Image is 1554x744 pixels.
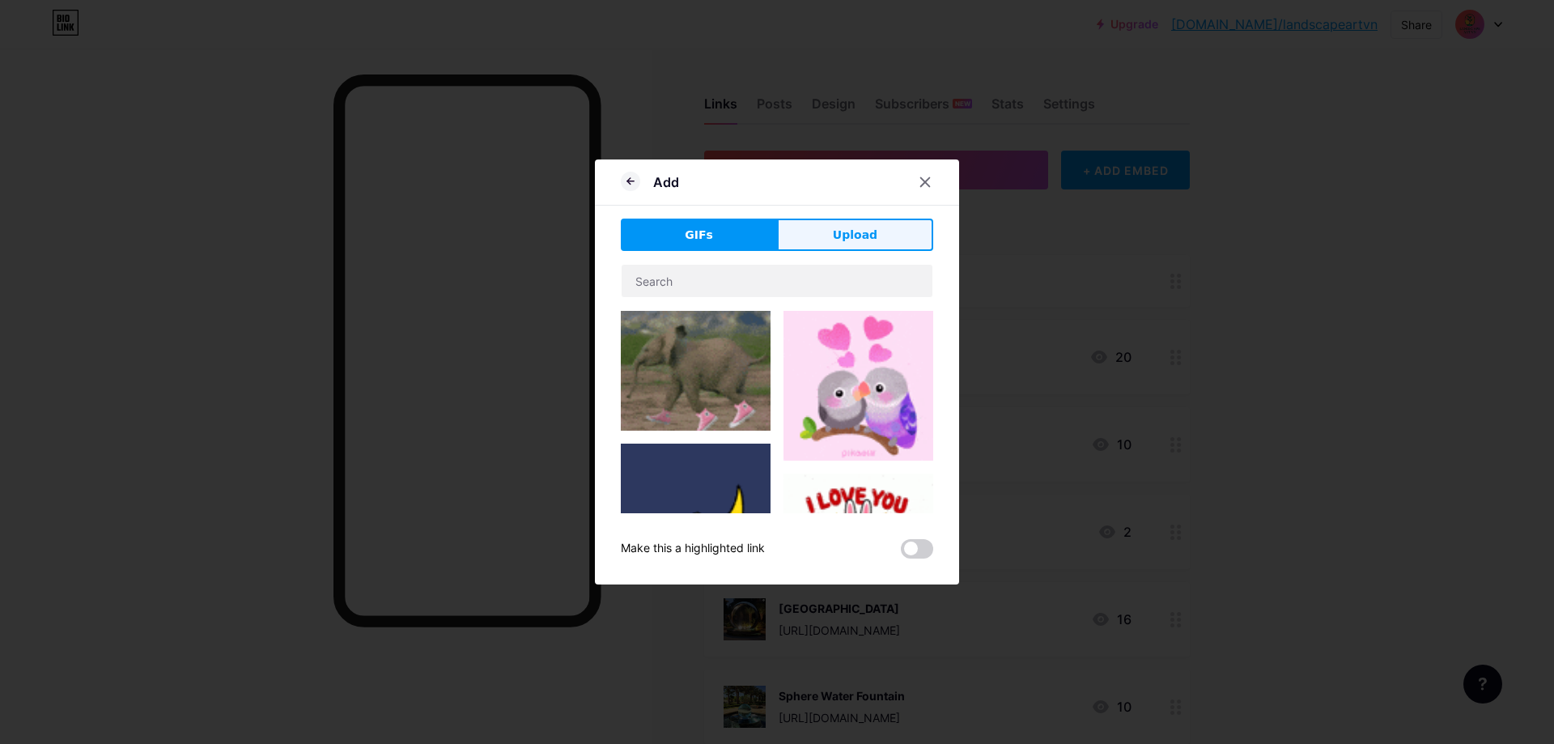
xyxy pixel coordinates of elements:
span: Upload [833,227,877,244]
img: Gihpy [621,444,771,593]
input: Search [622,265,932,297]
img: Gihpy [621,311,771,431]
button: GIFs [621,219,777,251]
div: Make this a highlighted link [621,539,765,559]
img: Gihpy [783,311,933,461]
img: Gihpy [783,474,933,602]
span: GIFs [685,227,713,244]
button: Upload [777,219,933,251]
div: Add [653,172,679,192]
